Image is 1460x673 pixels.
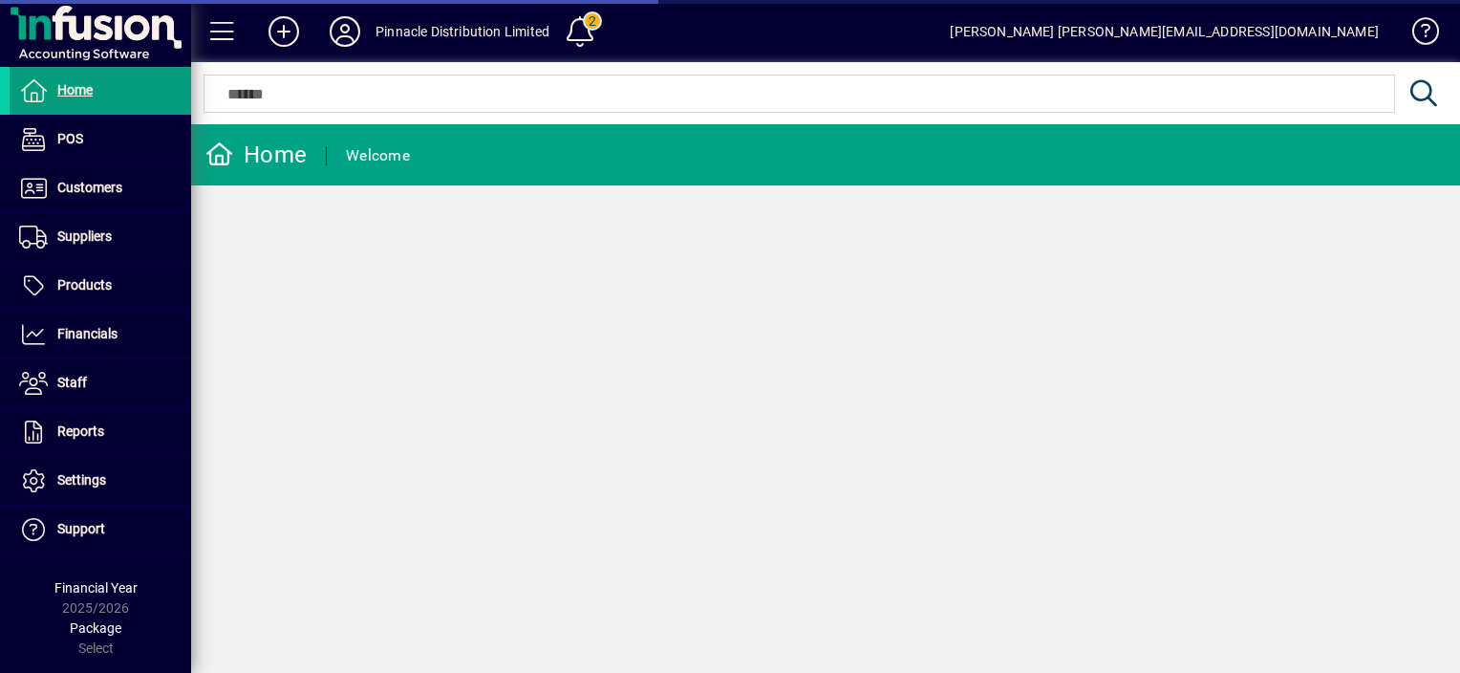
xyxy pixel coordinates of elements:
[10,408,191,456] a: Reports
[57,82,93,98] span: Home
[57,228,112,244] span: Suppliers
[10,311,191,358] a: Financials
[253,14,314,49] button: Add
[10,457,191,505] a: Settings
[10,116,191,163] a: POS
[57,131,83,146] span: POS
[205,140,307,170] div: Home
[57,423,104,439] span: Reports
[346,141,410,171] div: Welcome
[376,16,549,47] div: Pinnacle Distribution Limited
[57,521,105,536] span: Support
[10,359,191,407] a: Staff
[57,180,122,195] span: Customers
[54,580,138,596] span: Financial Year
[57,277,112,293] span: Products
[950,16,1379,47] div: [PERSON_NAME] [PERSON_NAME][EMAIL_ADDRESS][DOMAIN_NAME]
[10,506,191,554] a: Support
[10,262,191,310] a: Products
[10,213,191,261] a: Suppliers
[57,472,106,488] span: Settings
[1398,4,1436,66] a: Knowledge Base
[314,14,376,49] button: Profile
[70,620,121,636] span: Package
[57,375,87,390] span: Staff
[57,326,118,341] span: Financials
[10,164,191,212] a: Customers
